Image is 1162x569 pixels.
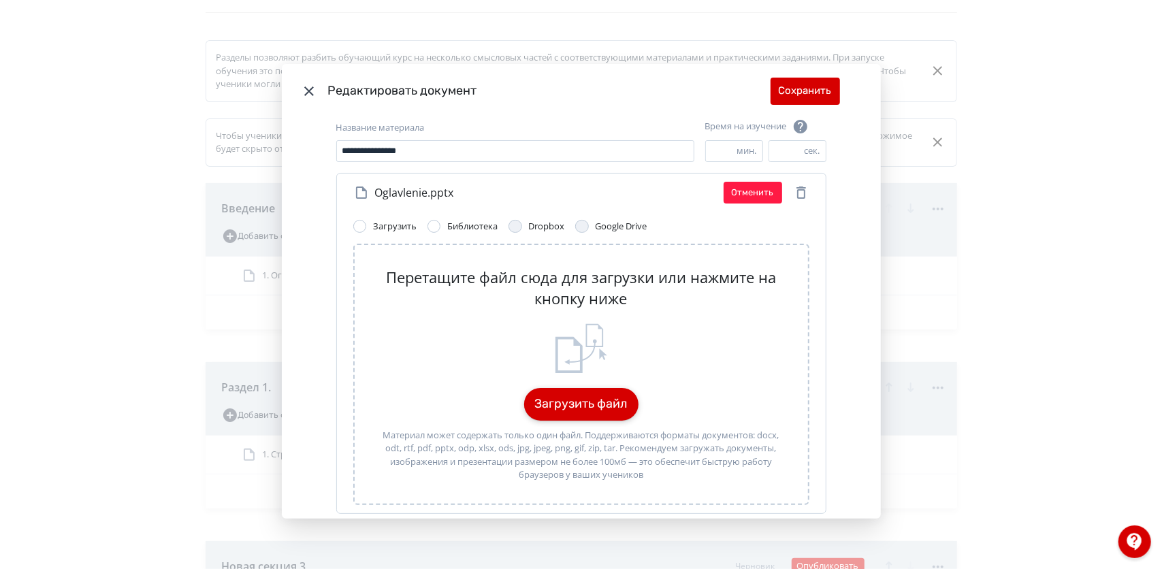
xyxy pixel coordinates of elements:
div: Dropbox [528,220,564,233]
div: Библиотека [447,220,498,233]
div: Редактировать документ [328,82,771,100]
div: Google Drive [596,220,647,233]
div: Загрузить [373,220,417,233]
div: сек. [805,144,826,158]
div: мин. [737,144,762,158]
button: Сохранить [771,78,840,105]
button: Загрузить файл [524,388,639,421]
div: Время на изучение [705,118,809,135]
button: Отменить [724,182,782,204]
span: Oglavlenie.pptx [375,184,675,201]
div: Modal [282,64,881,519]
label: Название материала [336,121,425,135]
div: Материал может содержать только один файл. Поддерживаются форматы документов: docx, odt, rtf, pdf... [376,429,786,482]
div: Перетащите файл сюда для загрузки или нажмите на кнопку ниже [376,267,786,309]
